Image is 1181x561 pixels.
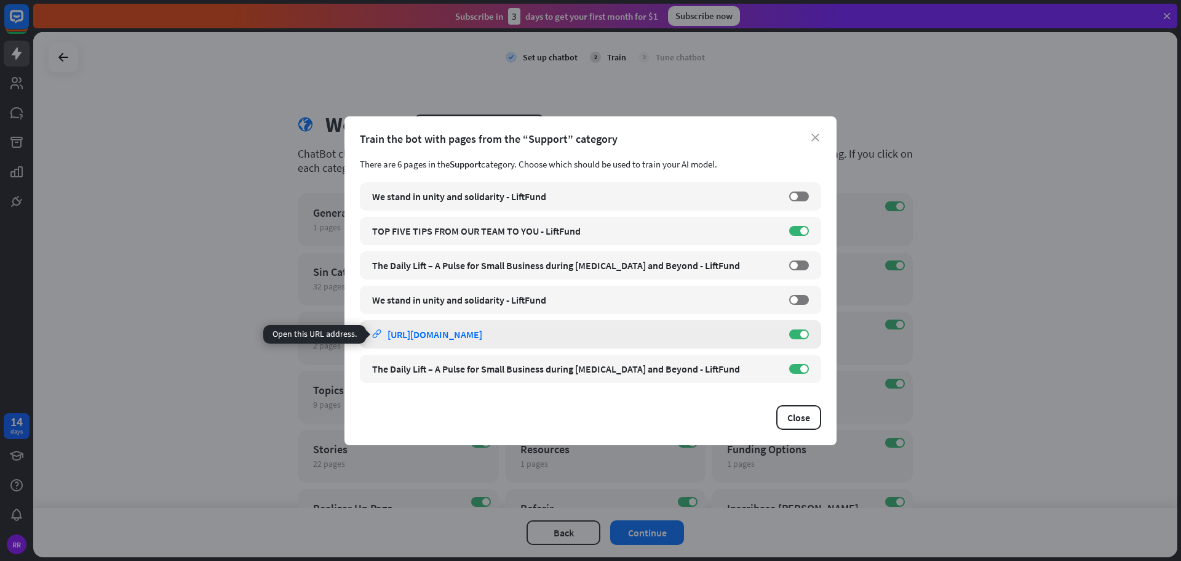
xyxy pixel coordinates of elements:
[388,328,482,341] div: [URL][DOMAIN_NAME]
[776,405,821,430] button: Close
[811,134,819,142] i: close
[372,294,777,306] div: We stand in unity and solidarity - LiftFund
[360,158,821,170] div: There are 6 pages in the category. Choose which should be used to train your AI model.
[372,320,777,349] a: link [URL][DOMAIN_NAME]
[372,329,381,339] i: link
[10,5,47,42] button: Open LiveChat chat widget
[372,363,777,375] div: The Daily Lift – A Pulse for Small Business during [MEDICAL_DATA] and Beyond - LiftFund
[372,190,777,203] div: We stand in unity and solidarity - LiftFund
[372,225,777,237] div: TOP FIVE TIPS FROM OUR TEAM TO YOU - LiftFund
[372,259,777,272] div: The Daily Lift – A Pulse for Small Business during [MEDICAL_DATA] and Beyond - LiftFund
[450,158,481,170] span: Support
[360,132,821,146] div: Train the bot with pages from the “Support” category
